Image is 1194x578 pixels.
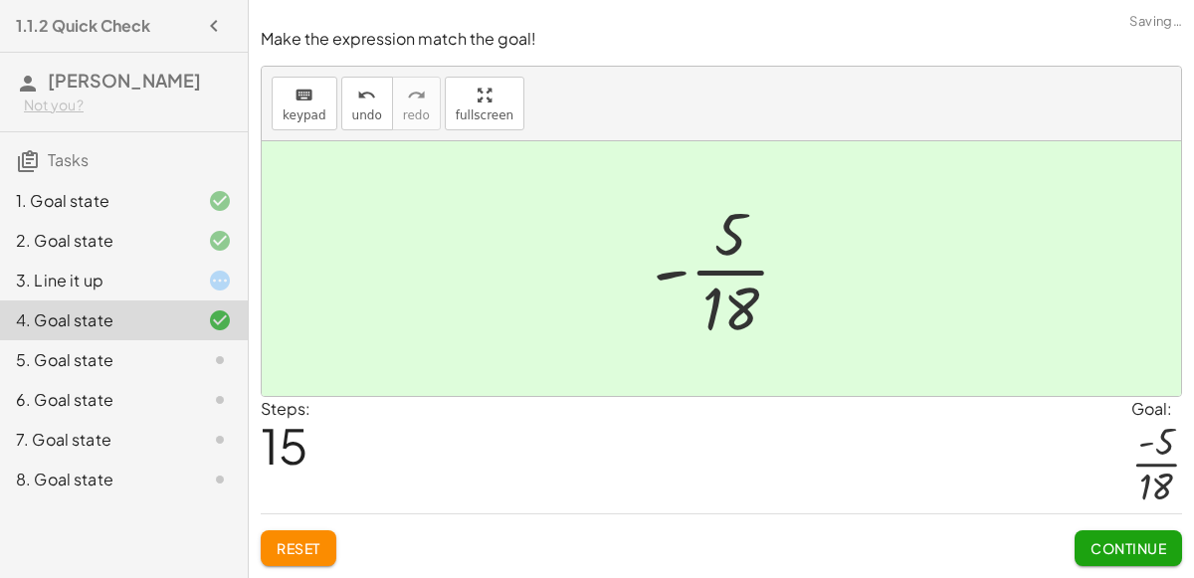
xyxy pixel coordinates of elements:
[1129,12,1182,32] span: Saving…
[295,84,313,107] i: keyboard
[261,530,336,566] button: Reset
[208,468,232,491] i: Task not started.
[16,388,176,412] div: 6. Goal state
[16,189,176,213] div: 1. Goal state
[48,149,89,170] span: Tasks
[445,77,524,130] button: fullscreen
[341,77,393,130] button: undoundo
[208,229,232,253] i: Task finished and correct.
[16,308,176,332] div: 4. Goal state
[208,308,232,332] i: Task finished and correct.
[403,108,430,122] span: redo
[261,398,310,419] label: Steps:
[392,77,441,130] button: redoredo
[48,69,201,92] span: [PERSON_NAME]
[407,84,426,107] i: redo
[208,388,232,412] i: Task not started.
[357,84,376,107] i: undo
[16,428,176,452] div: 7. Goal state
[261,28,1182,51] p: Make the expression match the goal!
[16,348,176,372] div: 5. Goal state
[208,428,232,452] i: Task not started.
[16,468,176,491] div: 8. Goal state
[16,269,176,292] div: 3. Line it up
[1091,539,1166,557] span: Continue
[1075,530,1182,566] button: Continue
[456,108,513,122] span: fullscreen
[208,269,232,292] i: Task started.
[352,108,382,122] span: undo
[208,189,232,213] i: Task finished and correct.
[16,229,176,253] div: 2. Goal state
[283,108,326,122] span: keypad
[261,415,308,476] span: 15
[272,77,337,130] button: keyboardkeypad
[24,96,232,115] div: Not you?
[277,539,320,557] span: Reset
[16,14,150,38] h4: 1.1.2 Quick Check
[208,348,232,372] i: Task not started.
[1131,397,1182,421] div: Goal:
